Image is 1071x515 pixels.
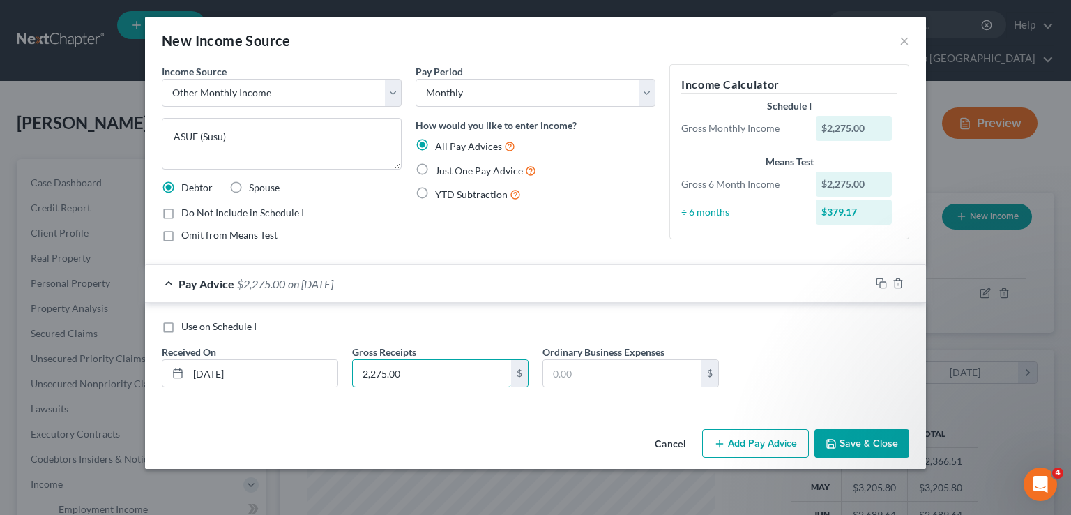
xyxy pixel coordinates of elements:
div: Attorney's Disclosure of Compensation [29,295,234,310]
input: 0.00 [543,360,701,387]
button: Messages [93,387,185,442]
span: on [DATE] [288,277,333,290]
p: How can we help? [28,123,251,147]
div: Statement of Financial Affairs - Gross Yearly Income (Other) [20,315,259,356]
span: $2,275.00 [237,277,285,290]
label: Gross Receipts [352,345,416,359]
div: Statement of Financial Affairs - Attorney or Credit Counseling Fees [29,361,234,391]
span: Home [31,421,62,431]
button: Cancel [644,431,697,458]
span: 4 [1052,468,1063,479]
span: Help [221,421,243,431]
img: Profile image for James [149,22,177,50]
span: Received On [162,346,216,358]
button: Help [186,387,279,442]
div: Schedule I [681,99,897,113]
p: Hi there! [28,99,251,123]
div: Statement of Financial Affairs - Gross Yearly Income (Other) [29,321,234,350]
span: All Pay Advices [435,140,502,152]
span: Messages [116,421,164,431]
span: Omit from Means Test [181,229,278,241]
span: Search for help [29,237,113,252]
button: × [899,32,909,49]
input: MM/DD/YYYY [188,360,337,387]
div: We typically reply in a few hours [29,191,233,205]
iframe: Intercom live chat [1024,468,1057,501]
div: Gross Monthly Income [674,121,809,135]
span: Just One Pay Advice [435,165,523,177]
button: Search for help [20,230,259,258]
div: Send us a message [29,176,233,191]
div: Close [240,22,265,47]
span: Use on Schedule I [181,320,257,332]
div: $ [511,360,528,387]
button: Save & Close [814,429,909,458]
h5: Income Calculator [681,76,897,94]
img: Profile image for Lindsey [176,22,204,50]
div: Means Test [681,155,897,169]
div: Send us a messageWe typically reply in a few hours [14,164,265,217]
span: Do Not Include in Schedule I [181,207,304,218]
div: Form Preview Helper [20,264,259,290]
span: Pay Advice [178,277,234,290]
span: Income Source [162,66,227,77]
span: Spouse [249,181,280,193]
div: ÷ 6 months [674,205,809,219]
div: Attorney's Disclosure of Compensation [20,290,259,315]
div: $2,275.00 [816,172,892,197]
input: 0.00 [353,360,511,387]
button: Add Pay Advice [702,429,809,458]
div: Statement of Financial Affairs - Attorney or Credit Counseling Fees [20,356,259,396]
span: Debtor [181,181,213,193]
div: $379.17 [816,200,892,225]
div: Form Preview Helper [29,269,234,284]
label: Pay Period [416,64,463,79]
div: New Income Source [162,31,291,50]
label: Ordinary Business Expenses [542,345,664,359]
span: YTD Subtraction [435,188,508,200]
div: $ [701,360,718,387]
label: How would you like to enter income? [416,118,577,133]
img: Profile image for Emma [202,22,230,50]
img: logo [28,30,121,45]
div: $2,275.00 [816,116,892,141]
div: Gross 6 Month Income [674,177,809,191]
